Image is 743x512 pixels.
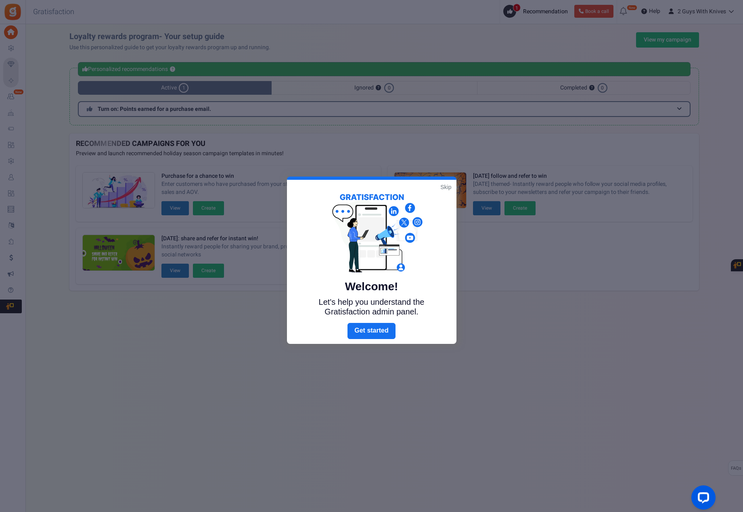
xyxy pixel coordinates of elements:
a: Skip [440,183,451,191]
h5: Welcome! [305,280,438,293]
a: Next [347,323,395,339]
p: Let's help you understand the Gratisfaction admin panel. [305,297,438,316]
